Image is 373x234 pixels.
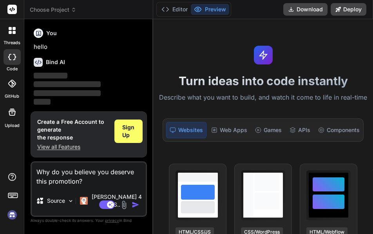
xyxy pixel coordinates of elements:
[34,73,67,79] span: ‌
[248,170,282,178] span: View Prompt
[37,118,108,141] h1: Create a Free Account to generate the response
[158,93,368,103] p: Describe what you want to build, and watch it come to life in real-time
[4,39,20,46] label: threads
[183,170,217,178] span: View Prompt
[34,81,101,87] span: ‌
[91,193,143,209] p: [PERSON_NAME] 4 S..
[158,4,191,15] button: Editor
[37,143,108,151] p: View all Features
[31,217,147,224] p: Always double-check its answers. Your in Bind
[80,197,88,205] img: Claude 4 Sonnet
[67,198,74,204] img: Pick Models
[331,3,366,16] button: Deploy
[208,122,250,138] div: Web Apps
[5,122,20,129] label: Upload
[34,99,51,105] span: ‌
[252,122,285,138] div: Games
[286,122,313,138] div: APIs
[191,4,229,15] button: Preview
[105,218,119,223] span: privacy
[30,6,76,14] span: Choose Project
[5,93,19,100] label: GitHub
[283,3,328,16] button: Download
[7,66,18,72] label: code
[158,74,368,88] h1: Turn ideas into code instantly
[120,200,129,209] img: attachment
[46,58,65,66] h6: Bind AI
[5,208,19,221] img: signin
[314,170,348,178] span: View Prompt
[34,90,101,96] span: ‌
[47,197,65,205] p: Source
[46,29,57,37] h6: You
[166,122,206,138] div: Websites
[315,122,363,138] div: Components
[34,43,145,52] p: hello
[122,123,135,139] span: Sign Up
[32,163,146,186] textarea: Why do you believe you deserve this promotion?
[132,201,139,209] img: icon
